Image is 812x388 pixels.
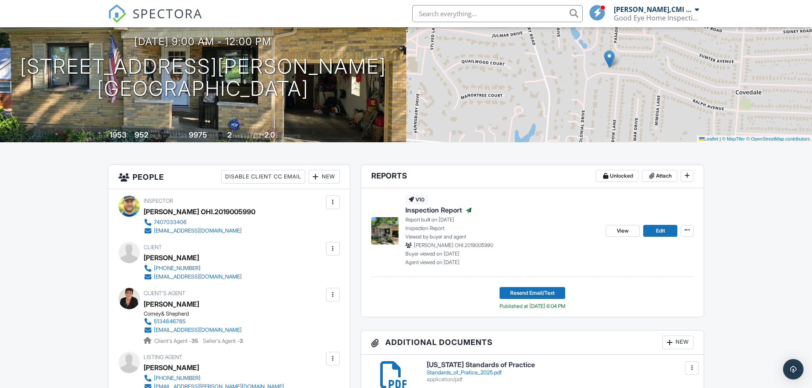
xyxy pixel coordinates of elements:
[662,336,694,349] div: New
[604,50,615,68] img: Marker
[135,130,148,139] div: 952
[144,227,249,235] a: [EMAIL_ADDRESS][DOMAIN_NAME]
[144,361,199,374] a: [PERSON_NAME]
[361,331,704,355] h3: Additional Documents
[427,361,694,383] a: [US_STATE] Standards of Practice Standards_of_Pratice_2025.pdf application/pdf
[144,298,199,310] a: [PERSON_NAME]
[154,265,200,272] div: [PHONE_NUMBER]
[150,132,162,139] span: sq. ft.
[427,369,694,376] div: Standards_of_Pratice_2025.pdf
[227,130,231,139] div: 2
[240,338,243,344] strong: 3
[427,361,694,369] h6: [US_STATE] Standards of Practice
[144,354,182,360] span: Listing Agent
[170,132,188,139] span: Lot Size
[144,198,173,204] span: Inspector
[154,318,185,325] div: 5134846785
[189,130,207,139] div: 9975
[203,338,243,344] span: Seller's Agent -
[154,327,242,333] div: [EMAIL_ADDRESS][DOMAIN_NAME]
[720,136,721,141] span: |
[144,205,255,218] div: [PERSON_NAME] OHI.2019005990
[614,5,693,14] div: [PERSON_NAME],CMI OHI.2019004720
[412,5,583,22] input: Search everything...
[154,273,242,280] div: [EMAIL_ADDRESS][DOMAIN_NAME]
[722,136,745,141] a: © MapTiler
[221,170,305,184] div: Disable Client CC Email
[108,11,202,29] a: SPECTORA
[208,132,219,139] span: sq.ft.
[144,326,242,334] a: [EMAIL_ADDRESS][DOMAIN_NAME]
[427,376,694,383] div: application/pdf
[614,14,699,22] div: Good Eye Home Inspections, Sewer Scopes & Mold Testing
[154,375,200,382] div: [PHONE_NUMBER]
[699,136,718,141] a: Leaflet
[154,227,242,234] div: [EMAIL_ADDRESS][DOMAIN_NAME]
[133,4,202,22] span: SPECTORA
[191,338,198,344] strong: 35
[110,130,127,139] div: 1953
[108,165,350,189] h3: People
[144,273,242,281] a: [EMAIL_ADDRESS][DOMAIN_NAME]
[99,132,108,139] span: Built
[746,136,810,141] a: © OpenStreetMap contributors
[276,132,301,139] span: bathrooms
[144,251,199,264] div: [PERSON_NAME]
[20,55,386,101] h1: [STREET_ADDRESS][PERSON_NAME] [GEOGRAPHIC_DATA]
[144,290,185,296] span: Client's Agent
[144,264,242,273] a: [PHONE_NUMBER]
[154,219,187,226] div: 7407033406
[264,130,275,139] div: 2.0
[233,132,256,139] span: bedrooms
[144,218,249,227] a: 7407033406
[108,4,127,23] img: The Best Home Inspection Software - Spectora
[144,310,249,317] div: Comey& Shepherd
[783,359,803,379] div: Open Intercom Messenger
[134,36,272,47] h3: [DATE] 9:00 am - 12:00 pm
[309,170,340,184] div: New
[144,374,284,382] a: [PHONE_NUMBER]
[144,244,162,250] span: Client
[144,317,242,326] a: 5134846785
[154,338,199,344] span: Client's Agent -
